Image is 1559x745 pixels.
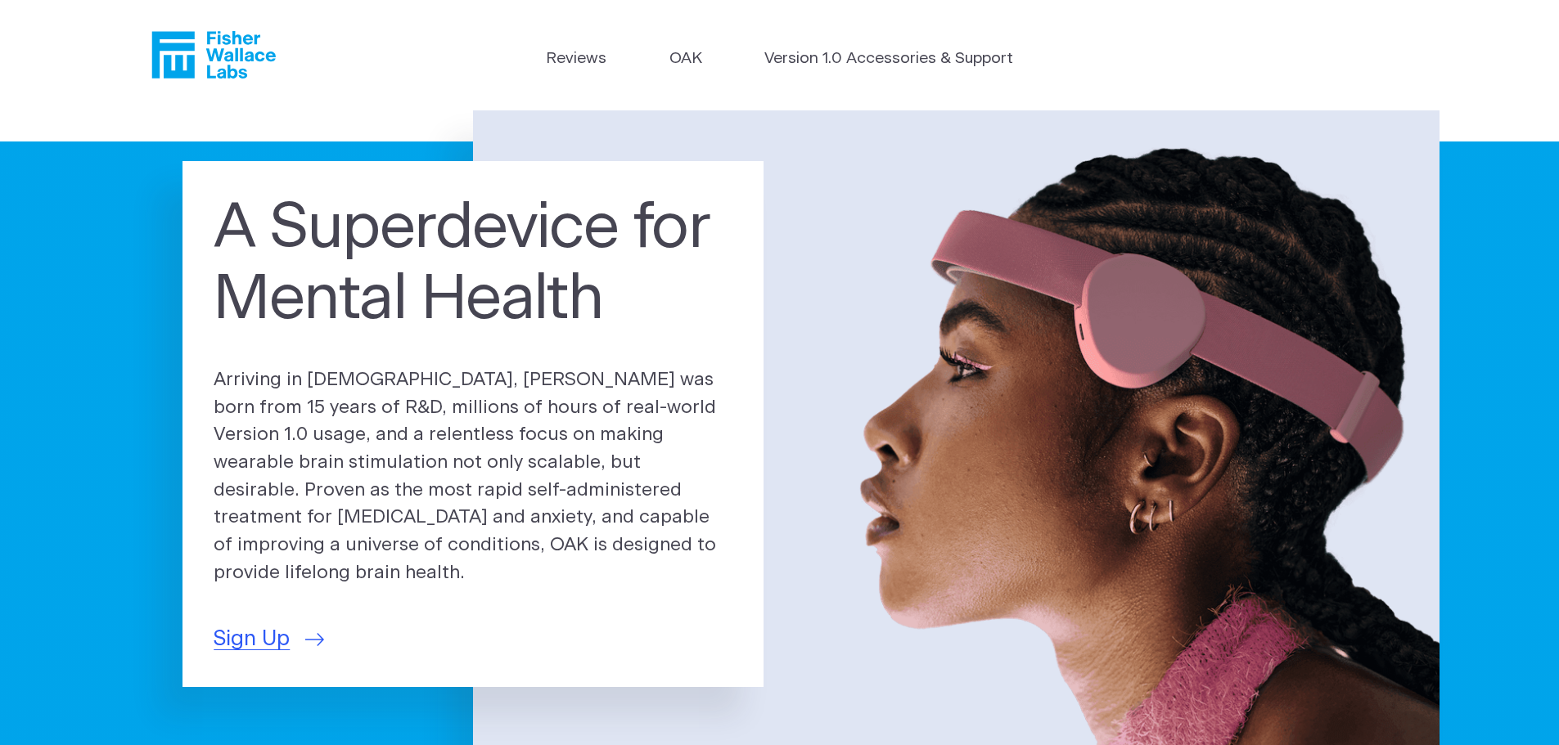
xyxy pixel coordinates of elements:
a: OAK [669,47,702,71]
a: Reviews [546,47,606,71]
a: Fisher Wallace [151,31,276,79]
h1: A Superdevice for Mental Health [214,193,732,337]
a: Sign Up [214,623,324,655]
a: Version 1.0 Accessories & Support [764,47,1013,71]
span: Sign Up [214,623,290,655]
p: Arriving in [DEMOGRAPHIC_DATA], [PERSON_NAME] was born from 15 years of R&D, millions of hours of... [214,366,732,587]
